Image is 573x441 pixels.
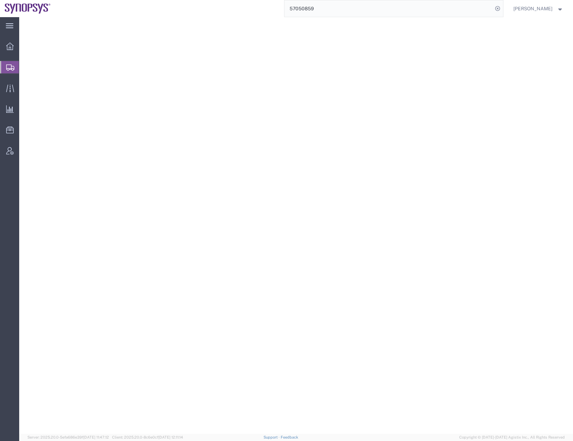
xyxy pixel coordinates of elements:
[284,0,493,17] input: Search for shipment number, reference number
[459,434,565,440] span: Copyright © [DATE]-[DATE] Agistix Inc., All Rights Reserved
[281,435,298,439] a: Feedback
[513,4,564,13] button: [PERSON_NAME]
[83,435,109,439] span: [DATE] 11:47:12
[264,435,281,439] a: Support
[158,435,183,439] span: [DATE] 12:11:14
[19,17,573,434] iframe: FS Legacy Container
[112,435,183,439] span: Client: 2025.20.0-8c6e0cf
[5,3,51,14] img: logo
[513,5,552,12] span: Rafael Chacon
[27,435,109,439] span: Server: 2025.20.0-5efa686e39f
